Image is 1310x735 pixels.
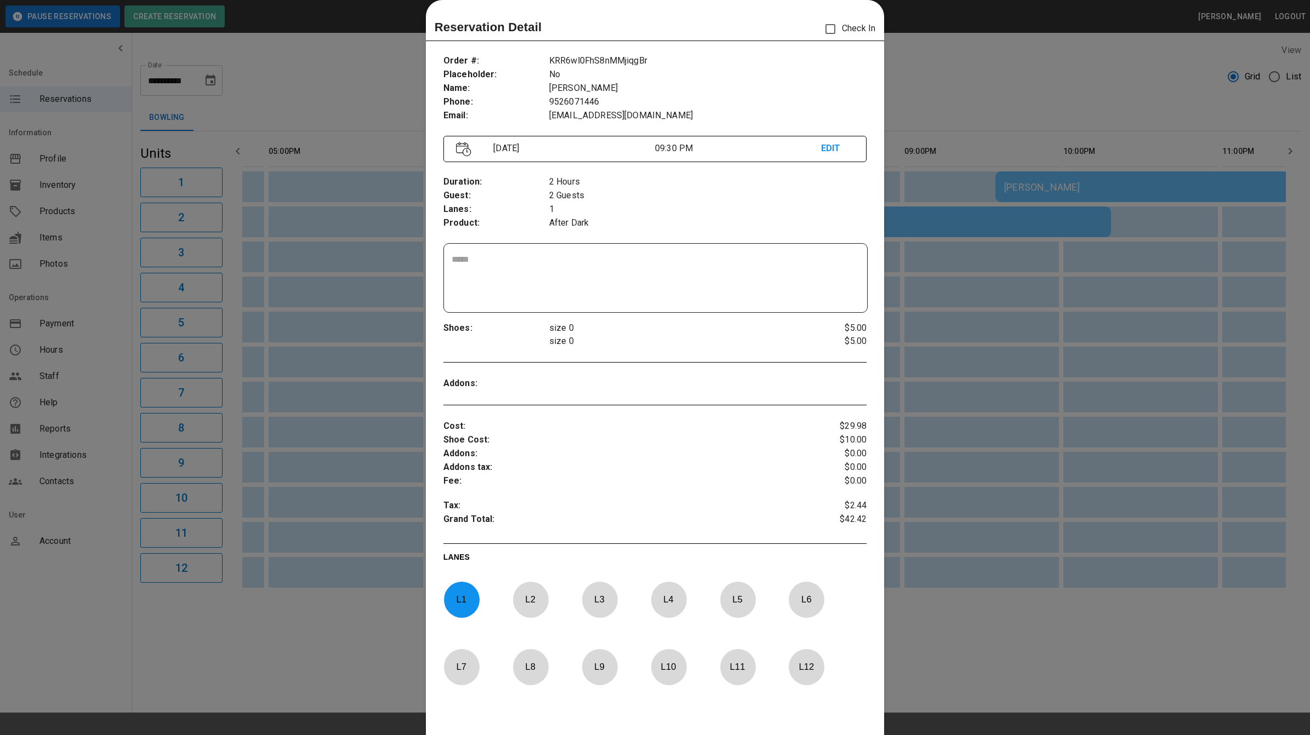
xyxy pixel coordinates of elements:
p: Order # : [443,54,549,68]
p: Addons : [443,377,549,391]
p: L 3 [582,587,618,612]
p: 2 Hours [549,175,867,189]
p: KRR6wl0FhS8nMMjiqgBr [549,54,867,68]
p: L 10 [651,654,687,680]
p: L 6 [788,587,824,612]
p: L 2 [512,587,549,612]
p: $2.44 [796,499,867,513]
p: LANES [443,552,867,567]
p: Addons : [443,447,796,461]
p: L 11 [720,654,756,680]
p: L 5 [720,587,756,612]
p: [PERSON_NAME] [549,82,867,95]
p: L 7 [443,654,480,680]
p: After Dark [549,216,867,230]
p: 09:30 PM [655,142,821,155]
p: 2 Guests [549,189,867,203]
p: $5.00 [796,321,867,335]
p: Placeholder : [443,68,549,82]
p: [DATE] [489,142,655,155]
p: 1 [549,203,867,216]
p: Cost : [443,420,796,433]
p: Tax : [443,499,796,513]
p: EDIT [821,142,855,156]
p: L 9 [582,654,618,680]
p: Reservation Detail [435,18,542,36]
p: size 0 [549,321,796,335]
p: $0.00 [796,447,867,461]
p: Shoe Cost : [443,433,796,447]
p: [EMAIL_ADDRESS][DOMAIN_NAME] [549,109,867,123]
p: size 0 [549,335,796,348]
p: Duration : [443,175,549,189]
p: Name : [443,82,549,95]
p: Check In [819,18,875,41]
p: 9526071446 [549,95,867,109]
p: Phone : [443,95,549,109]
p: No [549,68,867,82]
p: Guest : [443,189,549,203]
p: $10.00 [796,433,867,447]
img: Vector [456,142,471,157]
p: Lanes : [443,203,549,216]
p: $42.42 [796,513,867,529]
p: Shoes : [443,321,549,335]
p: Fee : [443,474,796,488]
p: Email : [443,109,549,123]
p: L 1 [443,587,480,612]
p: $0.00 [796,461,867,474]
p: L 8 [512,654,549,680]
p: Addons tax : [443,461,796,474]
p: $5.00 [796,335,867,348]
p: L 12 [788,654,824,680]
p: Grand Total : [443,513,796,529]
p: Product : [443,216,549,230]
p: $29.98 [796,420,867,433]
p: L 4 [651,587,687,612]
p: $0.00 [796,474,867,488]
